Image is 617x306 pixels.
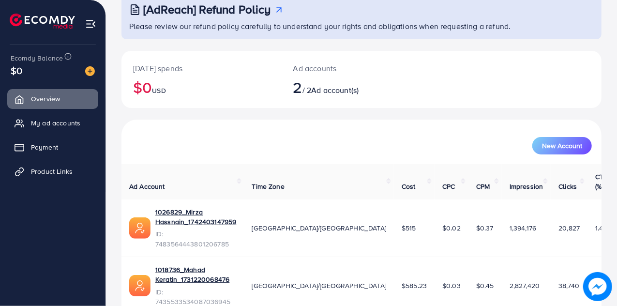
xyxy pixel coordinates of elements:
[143,2,271,16] h3: [AdReach] Refund Policy
[31,167,73,176] span: Product Links
[252,223,387,233] span: [GEOGRAPHIC_DATA]/[GEOGRAPHIC_DATA]
[7,162,98,181] a: Product Links
[7,113,98,133] a: My ad accounts
[155,265,237,285] a: 1018736_Mahad Keratin_1731220068476
[129,217,150,239] img: ic-ads-acc.e4c84228.svg
[476,223,494,233] span: $0.37
[595,172,608,191] span: CTR (%)
[510,281,540,291] span: 2,827,420
[402,182,416,191] span: Cost
[442,281,461,291] span: $0.03
[293,78,390,96] h2: / 2
[31,94,60,104] span: Overview
[558,223,580,233] span: 20,827
[252,281,387,291] span: [GEOGRAPHIC_DATA]/[GEOGRAPHIC_DATA]
[152,86,166,95] span: USD
[542,142,582,149] span: New Account
[252,182,285,191] span: Time Zone
[133,78,270,96] h2: $0
[402,223,416,233] span: $515
[129,275,150,296] img: ic-ads-acc.e4c84228.svg
[510,182,543,191] span: Impression
[133,62,270,74] p: [DATE] spends
[311,85,359,95] span: Ad account(s)
[129,20,596,32] p: Please review our refund policy carefully to understand your rights and obligations when requesti...
[155,229,237,249] span: ID: 7483564443801206785
[293,62,390,74] p: Ad accounts
[129,182,165,191] span: Ad Account
[595,223,607,233] span: 1.49
[442,182,455,191] span: CPC
[532,137,592,154] button: New Account
[442,223,461,233] span: $0.02
[31,118,80,128] span: My ad accounts
[155,207,237,227] a: 1026829_Mirza Hassnain_1742403147959
[293,76,302,98] span: 2
[402,281,427,291] span: $585.23
[11,63,22,77] span: $0
[476,281,494,291] span: $0.45
[510,223,536,233] span: 1,394,176
[85,66,95,76] img: image
[7,89,98,108] a: Overview
[7,138,98,157] a: Payment
[10,14,75,29] img: logo
[583,272,612,301] img: image
[11,53,63,63] span: Ecomdy Balance
[31,142,58,152] span: Payment
[476,182,490,191] span: CPM
[558,182,577,191] span: Clicks
[85,18,96,30] img: menu
[558,281,579,291] span: 38,740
